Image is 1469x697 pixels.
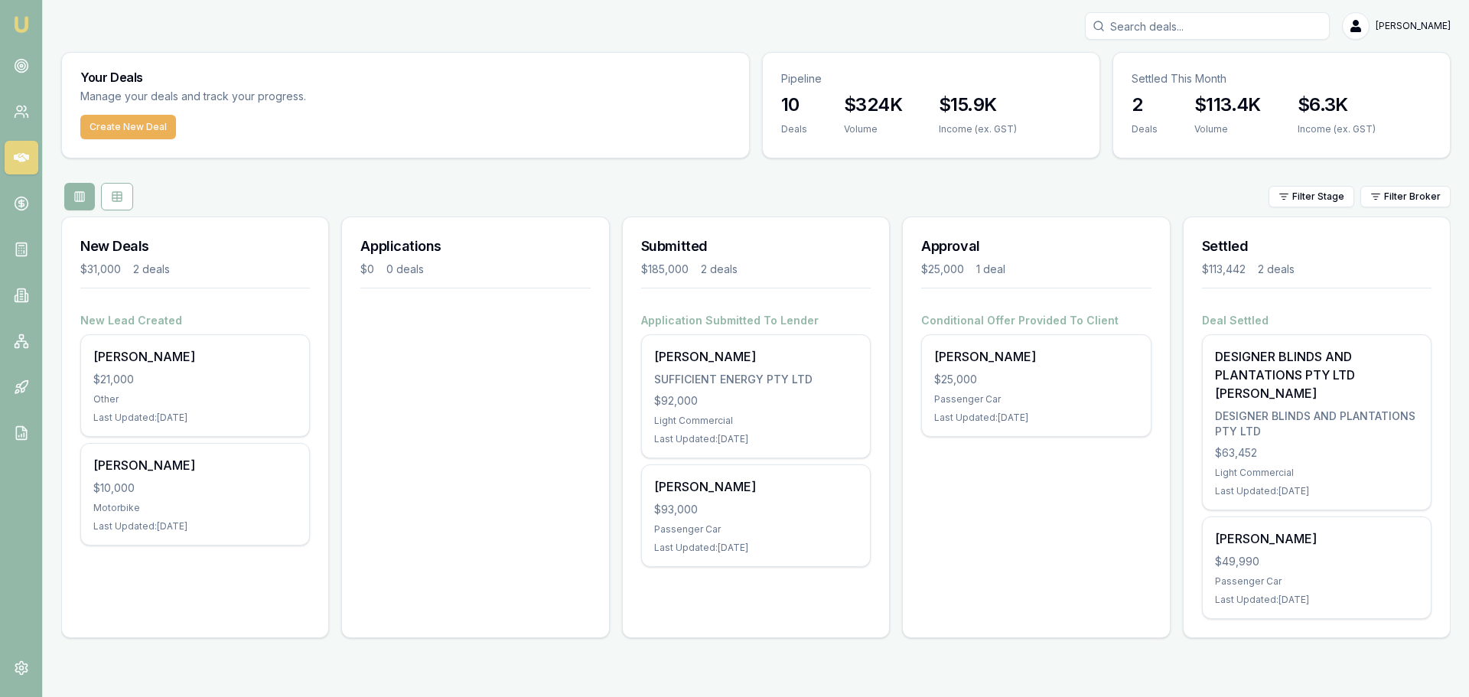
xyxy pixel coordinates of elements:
[1085,12,1330,40] input: Search deals
[1215,409,1419,439] div: DESIGNER BLINDS AND PLANTATIONS PTY LTD
[386,262,424,277] div: 0 deals
[921,313,1151,328] h4: Conditional Offer Provided To Client
[1132,123,1158,135] div: Deals
[1292,191,1344,203] span: Filter Stage
[934,347,1138,366] div: [PERSON_NAME]
[654,477,858,496] div: [PERSON_NAME]
[1215,594,1419,606] div: Last Updated: [DATE]
[93,347,297,366] div: [PERSON_NAME]
[1384,191,1441,203] span: Filter Broker
[80,71,731,83] h3: Your Deals
[93,372,297,387] div: $21,000
[80,88,472,106] p: Manage your deals and track your progress.
[654,433,858,445] div: Last Updated: [DATE]
[93,456,297,474] div: [PERSON_NAME]
[1215,575,1419,588] div: Passenger Car
[781,71,1081,86] p: Pipeline
[1376,20,1451,32] span: [PERSON_NAME]
[1215,467,1419,479] div: Light Commercial
[654,523,858,536] div: Passenger Car
[1269,186,1354,207] button: Filter Stage
[360,236,590,257] h3: Applications
[80,115,176,139] button: Create New Deal
[133,262,170,277] div: 2 deals
[1194,123,1261,135] div: Volume
[1215,554,1419,569] div: $49,990
[1360,186,1451,207] button: Filter Broker
[1215,445,1419,461] div: $63,452
[939,93,1017,117] h3: $15.9K
[701,262,738,277] div: 2 deals
[1215,529,1419,548] div: [PERSON_NAME]
[654,502,858,517] div: $93,000
[654,347,858,366] div: [PERSON_NAME]
[80,313,310,328] h4: New Lead Created
[1298,93,1376,117] h3: $6.3K
[360,262,374,277] div: $0
[1194,93,1261,117] h3: $113.4K
[93,502,297,514] div: Motorbike
[781,93,807,117] h3: 10
[1215,485,1419,497] div: Last Updated: [DATE]
[781,123,807,135] div: Deals
[939,123,1017,135] div: Income (ex. GST)
[921,262,964,277] div: $25,000
[934,412,1138,424] div: Last Updated: [DATE]
[80,236,310,257] h3: New Deals
[1202,236,1432,257] h3: Settled
[641,313,871,328] h4: Application Submitted To Lender
[844,123,902,135] div: Volume
[1215,347,1419,402] div: DESIGNER BLINDS AND PLANTATIONS PTY LTD [PERSON_NAME]
[1202,262,1246,277] div: $113,442
[93,412,297,424] div: Last Updated: [DATE]
[641,236,871,257] h3: Submitted
[641,262,689,277] div: $185,000
[1202,313,1432,328] h4: Deal Settled
[654,415,858,427] div: Light Commercial
[1258,262,1295,277] div: 2 deals
[80,262,121,277] div: $31,000
[93,480,297,496] div: $10,000
[1132,71,1432,86] p: Settled This Month
[934,393,1138,405] div: Passenger Car
[976,262,1005,277] div: 1 deal
[1298,123,1376,135] div: Income (ex. GST)
[12,15,31,34] img: emu-icon-u.png
[844,93,902,117] h3: $324K
[921,236,1151,257] h3: Approval
[93,520,297,533] div: Last Updated: [DATE]
[93,393,297,405] div: Other
[1132,93,1158,117] h3: 2
[654,372,858,387] div: SUFFICIENT ENERGY PTY LTD
[934,372,1138,387] div: $25,000
[654,393,858,409] div: $92,000
[654,542,858,554] div: Last Updated: [DATE]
